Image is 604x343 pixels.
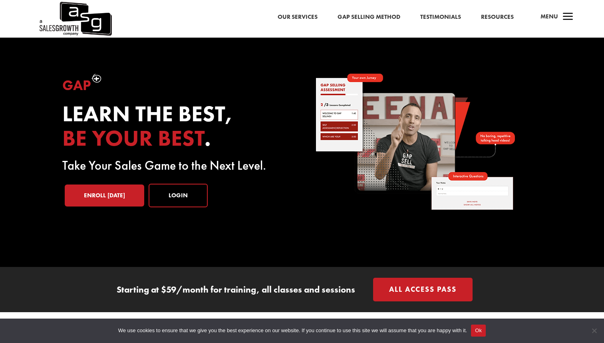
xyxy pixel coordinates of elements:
span: We use cookies to ensure that we give you the best experience on our website. If you continue to ... [118,327,467,335]
span: Menu [540,12,558,20]
a: Login [149,184,208,208]
p: Take Your Sales Game to the Next Level. [62,161,289,170]
img: self-paced-sales-course-online [315,74,515,210]
img: plus-symbol-white [91,74,101,83]
h2: Learn the best, . [62,102,289,155]
a: Our Services [278,12,318,22]
span: No [590,327,598,335]
a: Testimonials [420,12,461,22]
a: Enroll [DATE] [65,185,144,207]
span: a [560,9,576,25]
a: Gap Selling Method [338,12,400,22]
span: Gap [62,76,91,94]
a: Resources [481,12,514,22]
button: Ok [471,325,486,337]
span: be your best [62,124,205,152]
a: All Access Pass [373,278,473,301]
